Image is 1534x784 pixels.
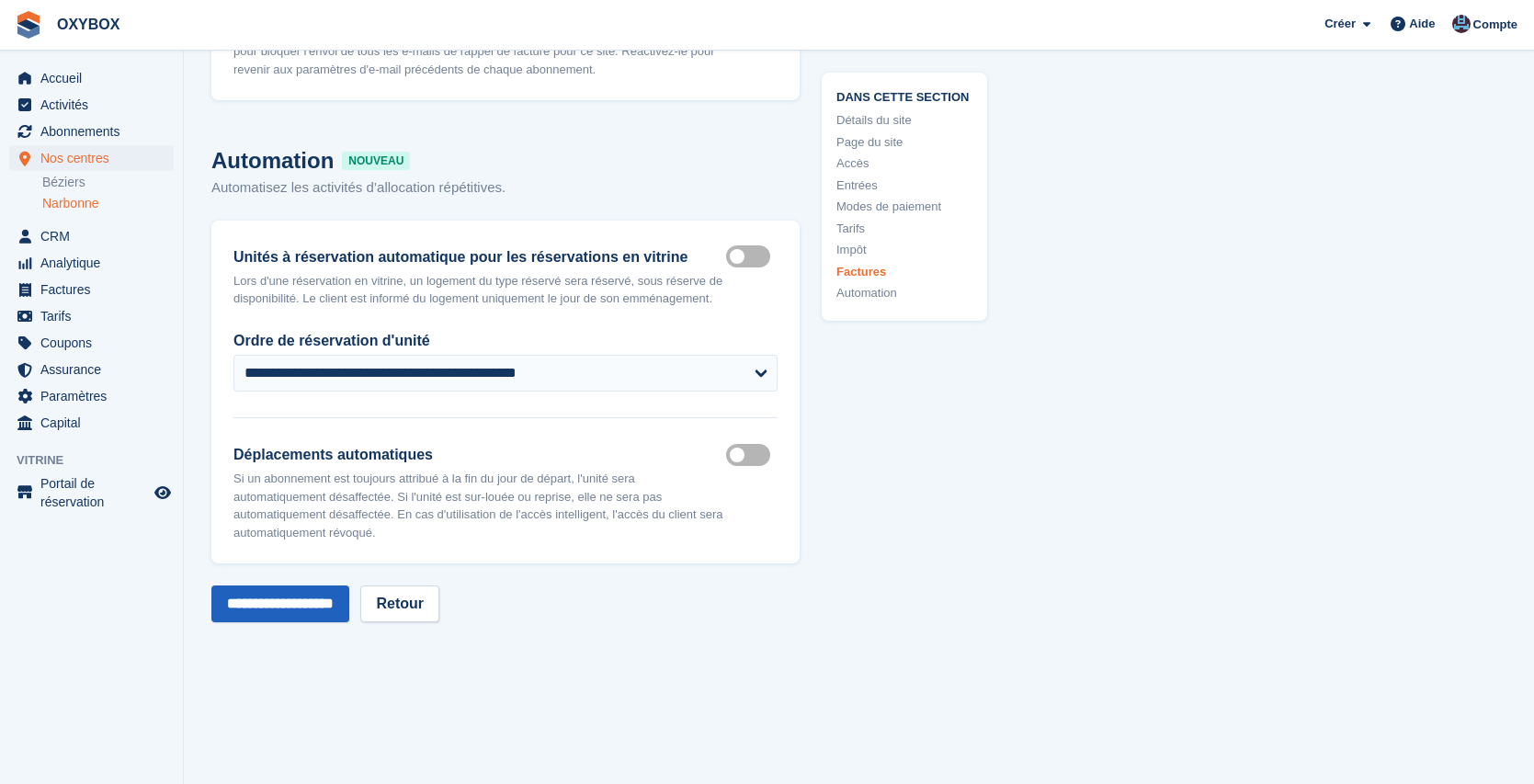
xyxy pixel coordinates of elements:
[40,223,151,249] span: CRM
[1452,15,1471,33] img: Oriana Devaux
[211,144,800,177] h2: Automation
[1473,16,1517,34] span: Compte
[9,145,174,171] a: menu
[9,92,174,118] a: menu
[40,65,151,91] span: Accueil
[233,272,726,308] p: Lors d'une réservation en vitrine, un logement du type réservé sera réservé, sous réserve de disp...
[40,330,151,356] span: Coupons
[15,11,42,39] img: stora-icon-8386f47178a22dfd0bd8f6a31ec36ba5ce8667c1dd55bd0f319d3a0aa187defe.svg
[42,174,174,191] a: Béziers
[40,410,151,436] span: Capital
[9,410,174,436] a: menu
[40,92,151,118] span: Activités
[40,119,151,144] span: Abonnements
[836,198,972,216] a: Modes de paiement
[1409,15,1435,33] span: Aide
[9,303,174,329] a: menu
[9,474,174,511] a: menu
[836,219,972,237] a: Tarifs
[152,482,174,504] a: Boutique d'aperçu
[9,65,174,91] a: menu
[1324,15,1356,33] span: Créer
[726,453,778,456] label: Auto deallocate move outs
[50,9,127,40] a: OXYBOX
[9,223,174,249] a: menu
[360,585,439,622] a: Retour
[836,284,972,302] a: Automation
[9,383,174,409] a: menu
[9,277,174,302] a: menu
[40,474,151,511] span: Portail de réservation
[40,383,151,409] span: Paramètres
[9,357,174,382] a: menu
[9,119,174,144] a: menu
[40,303,151,329] span: Tarifs
[836,176,972,194] a: Entrées
[40,145,151,171] span: Nos centres
[17,451,183,470] span: Vitrine
[211,177,800,199] p: Automatisez les activités d’allocation répétitives.
[42,195,174,212] a: Narbonne
[233,330,778,352] label: Ordre de réservation d'unité
[836,241,972,259] a: Impôt
[233,444,726,466] label: Déplacements automatiques
[233,470,726,541] p: Si un abonnement est toujours attribué à la fin du jour de départ, l'unité sera automatiquement d...
[836,132,972,151] a: Page du site
[9,250,174,276] a: menu
[40,250,151,276] span: Analytique
[836,111,972,130] a: Détails du site
[9,330,174,356] a: menu
[233,246,726,268] label: Unités à réservation automatique pour les réservations en vitrine
[836,86,972,104] span: Dans cette section
[40,277,151,302] span: Factures
[342,152,410,170] span: NOUVEAU
[836,154,972,173] a: Accès
[40,357,151,382] span: Assurance
[726,256,778,258] label: Auto reserve on storefront
[836,262,972,280] a: Factures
